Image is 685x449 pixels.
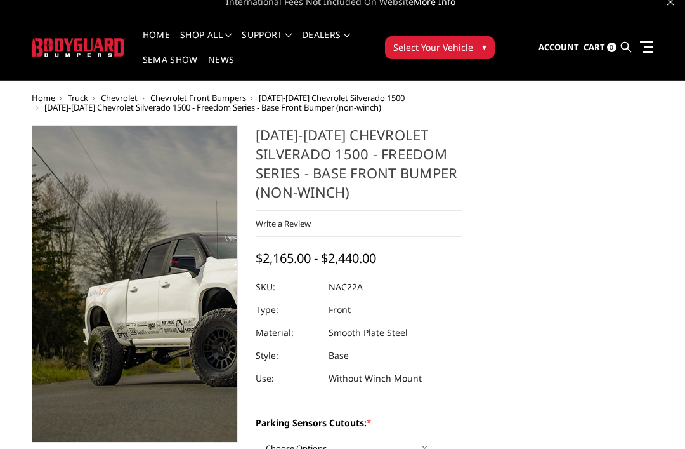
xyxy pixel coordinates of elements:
a: Dealers [302,30,350,55]
dd: Base [329,344,349,367]
a: Support [242,30,292,55]
a: Home [32,92,55,104]
dd: Smooth Plate Steel [329,321,408,344]
a: Chevrolet [101,92,138,104]
a: Home [143,30,170,55]
span: 0 [607,43,616,52]
a: Cart 0 [584,30,616,65]
dd: Front [329,298,351,321]
dt: Material: [256,321,319,344]
a: [DATE]-[DATE] Chevrolet Silverado 1500 [259,92,405,104]
a: Truck [68,92,88,104]
dt: Style: [256,344,319,367]
dd: Without Winch Mount [329,367,422,390]
a: 2022-2025 Chevrolet Silverado 1500 - Freedom Series - Base Front Bumper (non-winch) [32,125,238,443]
label: Parking Sensors Cutouts: [256,416,462,429]
dt: Use: [256,367,319,390]
a: News [208,55,234,80]
a: Chevrolet Front Bumpers [150,92,246,104]
a: SEMA Show [143,55,198,80]
button: Select Your Vehicle [385,36,495,59]
span: $2,165.00 - $2,440.00 [256,250,376,267]
dt: SKU: [256,276,319,298]
a: Write a Review [256,218,311,229]
span: [DATE]-[DATE] Chevrolet Silverado 1500 - Freedom Series - Base Front Bumper (non-winch) [44,102,381,113]
dd: NAC22A [329,276,363,298]
span: ▾ [482,40,486,53]
span: Select Your Vehicle [393,41,473,54]
dt: Type: [256,298,319,321]
a: Account [538,30,579,65]
span: Cart [584,41,605,53]
h1: [DATE]-[DATE] Chevrolet Silverado 1500 - Freedom Series - Base Front Bumper (non-winch) [256,125,462,211]
span: Account [538,41,579,53]
img: BODYGUARD BUMPERS [32,38,125,57]
a: shop all [180,30,232,55]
